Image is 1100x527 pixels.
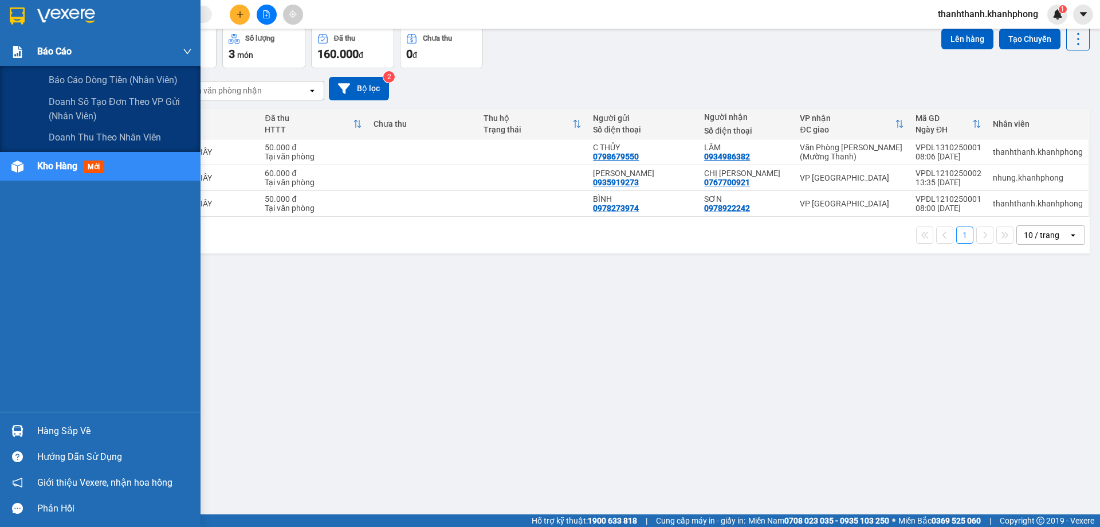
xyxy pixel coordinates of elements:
[704,194,788,204] div: SƠN
[230,5,250,25] button: plus
[245,34,274,42] div: Số lượng
[892,518,895,523] span: ⚪️
[265,204,362,213] div: Tại văn phòng
[83,161,104,173] span: mới
[11,161,23,173] img: warehouse-icon
[1059,5,1067,13] sup: 1
[37,448,192,466] div: Hướng dẫn sử dụng
[265,125,352,134] div: HTTT
[993,119,1083,128] div: Nhân viên
[308,86,317,95] svg: open
[12,451,23,462] span: question-circle
[49,73,178,87] span: Báo cáo dòng tiền (nhân viên)
[6,6,46,46] img: logo.jpg
[160,147,254,157] div: 1 THÙNG GIẤY
[910,109,987,139] th: Toggle SortBy
[265,114,352,123] div: Đã thu
[916,194,981,204] div: VPDL1210250001
[993,173,1083,182] div: nhung.khanhphong
[1052,9,1063,19] img: icon-new-feature
[265,169,362,178] div: 60.000 đ
[423,34,452,42] div: Chưa thu
[800,173,903,182] div: VP [GEOGRAPHIC_DATA]
[593,178,639,187] div: 0935919273
[6,6,166,28] li: [PERSON_NAME]
[11,46,23,58] img: solution-icon
[704,178,750,187] div: 0767700921
[941,29,993,49] button: Lên hàng
[400,27,483,68] button: Chưa thu0đ
[160,125,254,134] div: Ghi chú
[593,125,693,134] div: Số điện thoại
[704,143,788,152] div: LÂM
[160,199,254,208] div: 1 THÙNG GIẤY
[259,109,367,139] th: Toggle SortBy
[800,199,903,208] div: VP [GEOGRAPHIC_DATA]
[1068,231,1078,240] svg: open
[374,119,472,128] div: Chưa thu
[800,143,903,161] div: Văn Phòng [PERSON_NAME] (Mường Thanh)
[311,27,394,68] button: Đã thu160.000đ
[588,516,637,525] strong: 1900 633 818
[237,50,253,60] span: món
[484,114,573,123] div: Thu hộ
[37,500,192,517] div: Phản hồi
[1078,9,1089,19] span: caret-down
[989,514,991,527] span: |
[183,47,192,56] span: down
[916,143,981,152] div: VPDL1310250001
[1073,5,1093,25] button: caret-down
[929,7,1047,21] span: thanhthanh.khanhphong
[794,109,909,139] th: Toggle SortBy
[748,514,889,527] span: Miền Nam
[10,7,25,25] img: logo-vxr
[229,47,235,61] span: 3
[956,227,973,244] button: 1
[11,425,23,437] img: warehouse-icon
[704,152,750,161] div: 0934986382
[49,130,161,145] span: Doanh thu theo nhân viên
[932,516,981,525] strong: 0369 525 060
[784,516,889,525] strong: 0708 023 035 - 0935 103 250
[478,109,588,139] th: Toggle SortBy
[37,423,192,440] div: Hàng sắp về
[800,114,894,123] div: VP nhận
[265,152,362,161] div: Tại văn phòng
[993,199,1083,208] div: thanhthanh.khanhphong
[800,125,894,134] div: ĐC giao
[532,514,637,527] span: Hỗ trợ kỹ thuật:
[1060,5,1064,13] span: 1
[1024,229,1059,241] div: 10 / trang
[222,27,305,68] button: Số lượng3món
[289,10,297,18] span: aim
[593,143,693,152] div: C THỦY
[160,173,254,182] div: 1 THÙNG GIẤY
[916,114,972,123] div: Mã GD
[236,10,244,18] span: plus
[37,44,72,58] span: Báo cáo
[999,29,1060,49] button: Tạo Chuyến
[49,95,192,123] span: Doanh số tạo đơn theo VP gửi (nhân viên)
[359,50,363,60] span: đ
[329,77,389,100] button: Bộ lọc
[593,169,693,178] div: ANH BẢO
[1036,517,1044,525] span: copyright
[656,514,745,527] span: Cung cấp máy in - giấy in:
[265,143,362,152] div: 50.000 đ
[593,204,639,213] div: 0978273974
[704,204,750,213] div: 0978922242
[406,47,412,61] span: 0
[6,49,79,87] li: VP [GEOGRAPHIC_DATA]
[257,5,277,25] button: file-add
[993,147,1083,157] div: thanhthanh.khanhphong
[593,152,639,161] div: 0798679550
[265,194,362,204] div: 50.000 đ
[916,178,981,187] div: 13:35 [DATE]
[37,161,77,171] span: Kho hàng
[646,514,647,527] span: |
[37,475,172,490] span: Giới thiệu Vexere, nhận hoa hồng
[334,34,355,42] div: Đã thu
[898,514,981,527] span: Miền Bắc
[183,85,262,96] div: Chọn văn phòng nhận
[593,194,693,204] div: BÌNH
